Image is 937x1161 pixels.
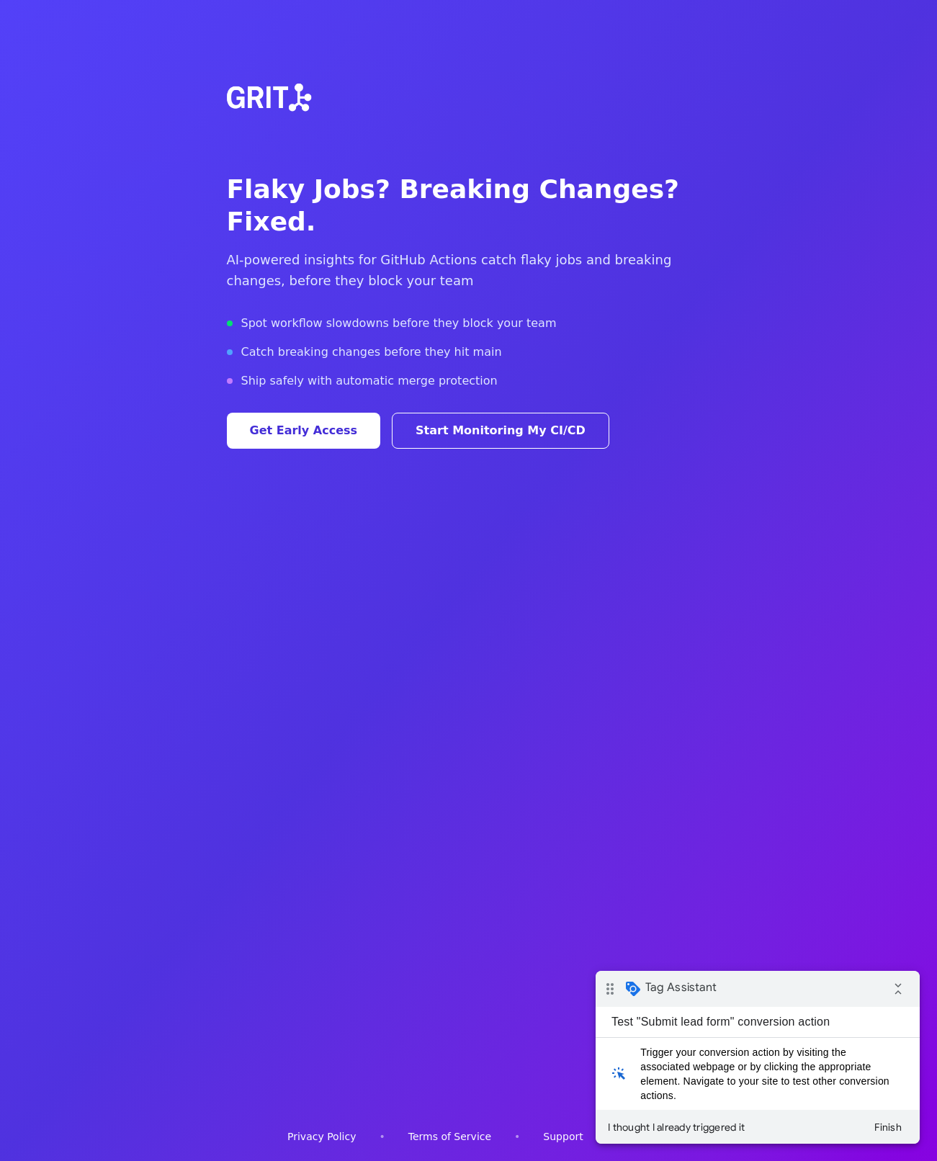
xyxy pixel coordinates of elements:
[215,46,319,150] img: grit
[241,372,498,390] span: Ship safely with automatic merge protection
[379,1129,385,1144] span: •
[241,315,557,332] span: Spot workflow slowdowns before they block your team
[50,9,121,24] span: Tag Assistant
[408,1129,491,1144] a: Terms of Service
[241,344,502,361] span: Catch breaking changes before they hit main
[227,173,711,238] h1: Flaky Jobs? Breaking Changes? Fixed.
[12,89,35,117] i: web_traffic
[514,1129,520,1144] span: •
[392,413,609,449] a: Start Monitoring My CI/CD
[287,1129,356,1144] a: Privacy Policy
[45,74,300,132] span: Trigger your conversion action by visiting the associated webpage or by clicking the appropriate ...
[543,1129,583,1144] a: Support
[266,143,318,169] button: Finish
[227,413,381,449] button: Get Early Access
[6,143,156,169] button: I thought I already triggered it
[227,249,711,292] p: AI-powered insights for GitHub Actions catch flaky jobs and breaking changes, before they block y...
[288,4,317,32] i: Collapse debug badge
